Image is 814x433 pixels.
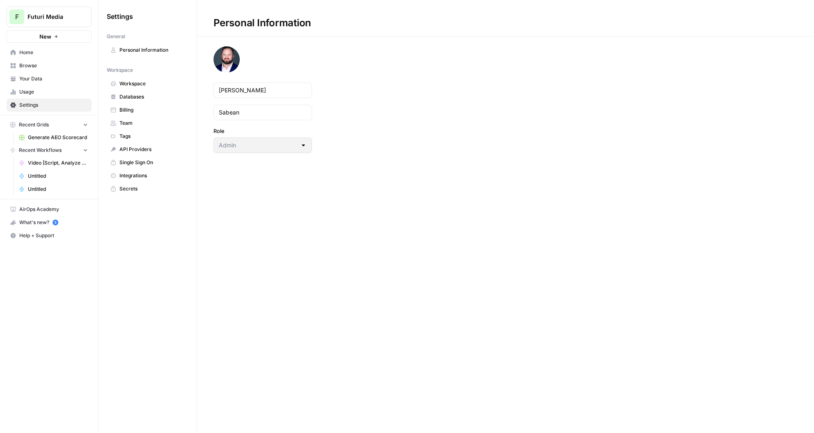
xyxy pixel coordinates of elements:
[119,185,185,192] span: Secrets
[107,90,188,103] a: Databases
[107,11,133,21] span: Settings
[15,131,92,144] a: Generate AEO Scorecard
[7,7,92,27] button: Workspace: Futuri Media
[39,32,51,41] span: New
[7,119,92,131] button: Recent Grids
[15,170,92,183] a: Untitled
[19,232,88,239] span: Help + Support
[119,172,185,179] span: Integrations
[213,46,240,73] img: avatar
[197,16,328,30] div: Personal Information
[119,133,185,140] span: Tags
[19,62,88,69] span: Browse
[107,130,188,143] a: Tags
[7,85,92,99] a: Usage
[119,119,185,127] span: Team
[53,220,58,225] a: 5
[7,46,92,59] a: Home
[19,49,88,56] span: Home
[107,143,188,156] a: API Providers
[19,147,62,154] span: Recent Workflows
[107,117,188,130] a: Team
[7,144,92,156] button: Recent Workflows
[119,80,185,87] span: Workspace
[19,101,88,109] span: Settings
[107,169,188,182] a: Integrations
[54,220,56,225] text: 5
[19,206,88,213] span: AirOps Academy
[107,156,188,169] a: Single Sign On
[7,229,92,242] button: Help + Support
[119,159,185,166] span: Single Sign On
[119,106,185,114] span: Billing
[107,44,188,57] a: Personal Information
[28,172,88,180] span: Untitled
[28,134,88,141] span: Generate AEO Scorecard
[107,103,188,117] a: Billing
[107,182,188,195] a: Secrets
[15,156,92,170] a: Video [Script, Analyze video, generate new video]
[19,121,49,128] span: Recent Grids
[107,33,125,40] span: General
[7,72,92,85] a: Your Data
[7,203,92,216] a: AirOps Academy
[213,127,312,135] label: Role
[119,93,185,101] span: Databases
[119,146,185,153] span: API Providers
[107,66,133,74] span: Workspace
[15,183,92,196] a: Untitled
[7,216,91,229] div: What's new?
[28,159,88,167] span: Video [Script, Analyze video, generate new video]
[28,13,77,21] span: Futuri Media
[119,46,185,54] span: Personal Information
[28,186,88,193] span: Untitled
[107,77,188,90] a: Workspace
[7,216,92,229] button: What's new? 5
[7,99,92,112] a: Settings
[7,59,92,72] a: Browse
[7,30,92,43] button: New
[19,75,88,82] span: Your Data
[19,88,88,96] span: Usage
[15,12,19,22] span: F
